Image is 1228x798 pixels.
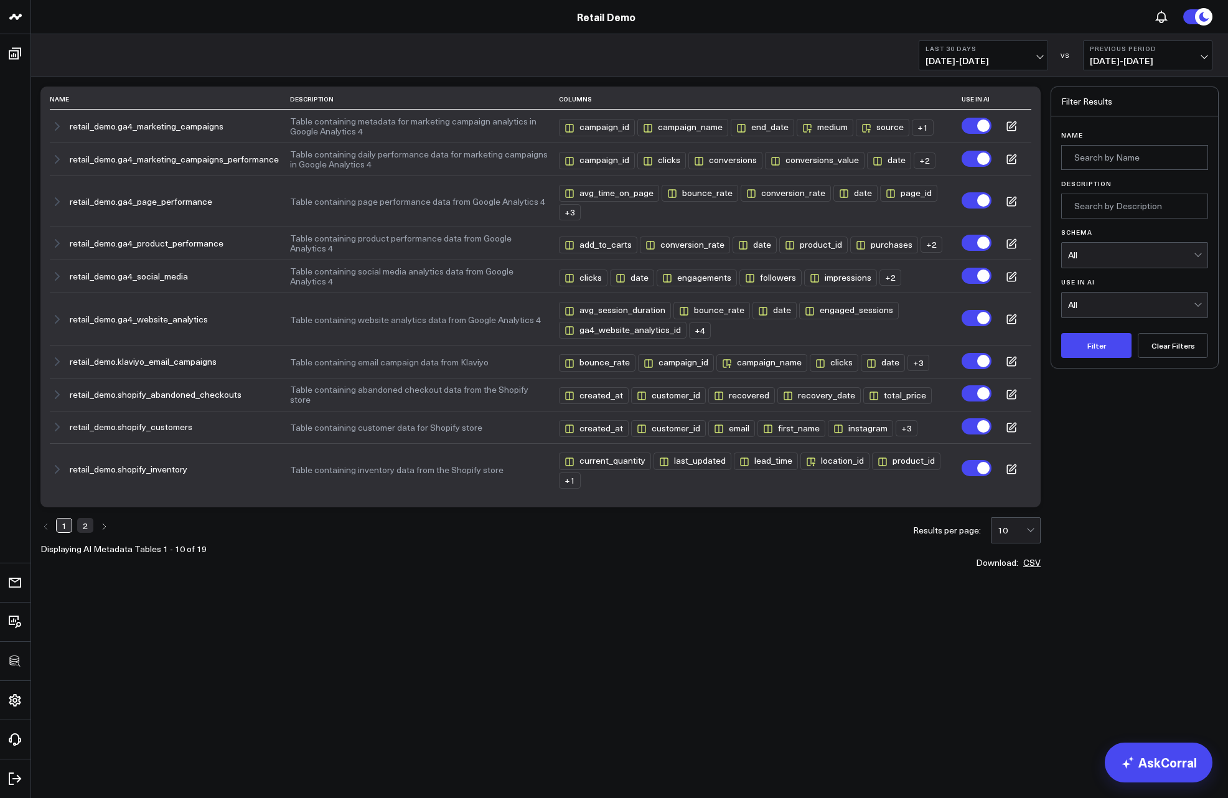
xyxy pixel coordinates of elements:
div: campaign_id [559,119,635,136]
button: +3 [559,202,583,220]
button: campaign_name [637,116,731,136]
div: instagram [828,420,893,437]
button: retail_demo.shopify_abandoned_checkouts [70,390,241,400]
button: conversions_value [765,149,867,169]
div: conversions_value [765,152,865,169]
div: + 4 [689,322,711,339]
button: clicks [637,149,688,169]
div: clicks [810,354,858,371]
div: total_price [863,387,932,404]
button: avg_session_duration [559,299,673,319]
div: campaign_name [637,119,728,136]
button: Table containing inventory data from the Shopify store [290,465,548,475]
button: Table containing email campaign data from Klaviyo [290,357,548,367]
div: Results per page: [913,526,981,535]
button: bounce_rate [673,299,752,319]
button: email [708,418,757,437]
th: Name [50,89,290,110]
label: Turn off Use in AI [962,460,991,476]
div: clicks [637,152,686,169]
div: last_updated [654,453,731,469]
div: date [610,270,654,286]
div: bounce_rate [662,185,738,202]
div: Filter Results [1051,87,1218,116]
button: retail_demo.ga4_page_performance [70,197,212,207]
div: bounce_rate [673,302,750,319]
button: first_name [757,418,828,437]
b: Last 30 Days [926,45,1041,52]
button: customer_id [631,385,708,404]
button: created_at [559,385,631,404]
a: Next page [98,518,109,533]
a: Page 2 [77,518,93,533]
button: +4 [689,320,713,339]
button: clicks [559,267,610,286]
button: date [867,149,914,169]
button: product_id [872,450,943,469]
button: retail_demo.klaviyo_email_campaigns [70,357,217,367]
th: Use in AI [962,89,991,110]
button: bounce_rate [559,352,638,371]
div: customer_id [631,387,706,404]
div: product_id [872,453,940,469]
div: product_id [779,237,848,253]
label: Turn off Use in AI [962,118,991,134]
button: recovery_date [777,385,863,404]
a: Retail Demo [577,10,635,24]
button: end_date [731,116,797,136]
button: engaged_sessions [799,299,901,319]
div: date [867,152,911,169]
div: location_id [800,453,869,469]
button: Previous Period[DATE]-[DATE] [1083,40,1212,70]
div: + 2 [921,237,942,253]
button: retail_demo.ga4_marketing_campaigns [70,121,223,131]
div: date [833,185,878,202]
div: followers [739,270,802,286]
button: medium [797,116,856,136]
div: purchases [850,237,918,253]
div: avg_time_on_page [559,185,659,202]
button: Table containing social media analytics data from Google Analytics 4 [290,266,548,286]
th: Columns [559,89,962,110]
a: Previous page [40,518,51,533]
th: Description [290,89,559,110]
div: date [733,237,777,253]
button: campaign_id [559,116,637,136]
a: Page 1 is your current page [56,518,72,533]
div: lead_time [734,453,798,469]
button: +1 [912,117,936,136]
div: date [861,354,905,371]
button: +3 [896,418,920,436]
input: Search by Description [1061,194,1208,218]
div: Displaying AI Metadata Tables 1 - 10 of 19 [40,545,207,553]
button: current_quantity [559,450,654,469]
button: +2 [879,267,904,286]
label: Turn off Use in AI [962,310,991,326]
div: All [1068,250,1194,260]
button: conversion_rate [640,234,733,253]
button: +2 [914,150,938,169]
button: retail_demo.ga4_product_performance [70,238,223,248]
div: ga4_website_analytics_id [559,322,687,339]
div: campaign_name [716,354,807,371]
div: date [752,302,797,319]
label: Turn off Use in AI [962,353,991,369]
button: ga4_website_analytics_id [559,319,689,339]
div: + 3 [907,355,929,371]
label: Description [1061,180,1208,187]
div: VS [1054,52,1077,59]
span: [DATE] - [DATE] [1090,56,1206,66]
b: Previous Period [1090,45,1206,52]
div: clicks [559,270,607,286]
div: + 2 [914,153,935,169]
button: campaign_name [716,352,810,371]
div: recovered [708,387,775,404]
button: retail_demo.ga4_marketing_campaigns_performance [70,154,279,164]
div: + 2 [879,270,901,286]
button: engagements [657,267,739,286]
button: date [752,299,799,319]
button: customer_id [631,418,708,437]
div: 10 [998,525,1026,535]
button: date [833,182,880,202]
button: page_id [880,182,940,202]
